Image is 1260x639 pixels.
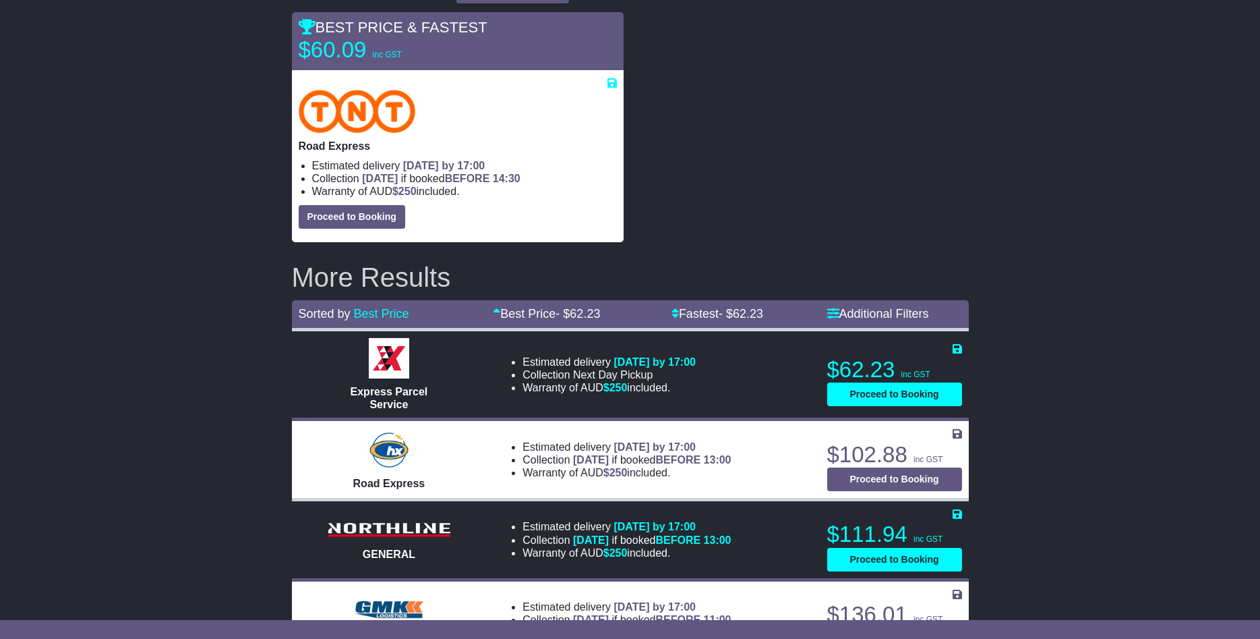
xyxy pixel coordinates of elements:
[522,466,731,479] li: Warranty of AUD included.
[312,185,617,198] li: Warranty of AUD included.
[299,307,351,321] span: Sorted by
[655,614,700,626] span: BEFORE
[613,601,696,613] span: [DATE] by 17:00
[322,519,456,541] img: Northline Distribution: GENERAL
[609,382,628,393] span: 250
[522,520,731,533] li: Estimated delivery
[827,383,962,406] button: Proceed to Booking
[671,307,763,321] a: Fastest- $62.23
[522,381,696,394] li: Warranty of AUD included.
[827,441,962,468] p: $102.88
[349,590,429,630] img: GMK Logistics: General
[573,454,609,466] span: [DATE]
[522,356,696,368] li: Estimated delivery
[522,368,696,381] li: Collection
[704,534,731,546] span: 13:00
[901,370,930,379] span: inc GST
[913,615,942,624] span: inc GST
[522,441,731,453] li: Estimated delivery
[613,521,696,532] span: [DATE] by 17:00
[655,534,700,546] span: BEFORE
[362,173,520,184] span: if booked
[719,307,763,321] span: - $
[573,369,653,381] span: Next Day Pickup
[312,172,617,185] li: Collection
[609,467,628,478] span: 250
[573,534,731,546] span: if booked
[299,90,416,133] img: TNT Domestic: Road Express
[613,356,696,368] span: [DATE] by 17:00
[613,441,696,453] span: [DATE] by 17:00
[299,19,487,36] span: BEST PRICE & FASTEST
[556,307,600,321] span: - $
[827,548,962,572] button: Proceed to Booking
[603,547,628,559] span: $
[299,205,405,229] button: Proceed to Booking
[522,601,731,613] li: Estimated delivery
[827,307,929,321] a: Additional Filters
[573,614,609,626] span: [DATE]
[362,173,398,184] span: [DATE]
[353,478,425,489] span: Road Express
[827,468,962,491] button: Proceed to Booking
[573,454,731,466] span: if booked
[573,614,731,626] span: if booked
[363,549,415,560] span: GENERAL
[292,262,969,292] h2: More Results
[570,307,600,321] span: 62.23
[704,614,731,626] span: 11:00
[445,173,490,184] span: BEFORE
[573,534,609,546] span: [DATE]
[655,454,700,466] span: BEFORE
[704,454,731,466] span: 13:00
[299,140,617,152] p: Road Express
[522,613,731,626] li: Collection
[369,338,409,379] img: Border Express: Express Parcel Service
[603,467,628,478] span: $
[373,50,402,59] span: inc GST
[392,186,417,197] span: $
[351,386,428,410] span: Express Parcel Service
[827,521,962,548] p: $111.94
[522,453,731,466] li: Collection
[367,430,411,470] img: Hunter Express: Road Express
[398,186,417,197] span: 250
[827,356,962,383] p: $62.23
[299,36,467,63] p: $60.09
[354,307,409,321] a: Best Price
[603,382,628,393] span: $
[403,160,485,171] span: [DATE] by 17:00
[733,307,763,321] span: 62.23
[522,547,731,559] li: Warranty of AUD included.
[913,455,942,464] span: inc GST
[913,534,942,544] span: inc GST
[312,159,617,172] li: Estimated delivery
[827,601,962,628] p: $136.01
[522,534,731,547] li: Collection
[493,173,520,184] span: 14:30
[609,547,628,559] span: 250
[493,307,600,321] a: Best Price- $62.23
